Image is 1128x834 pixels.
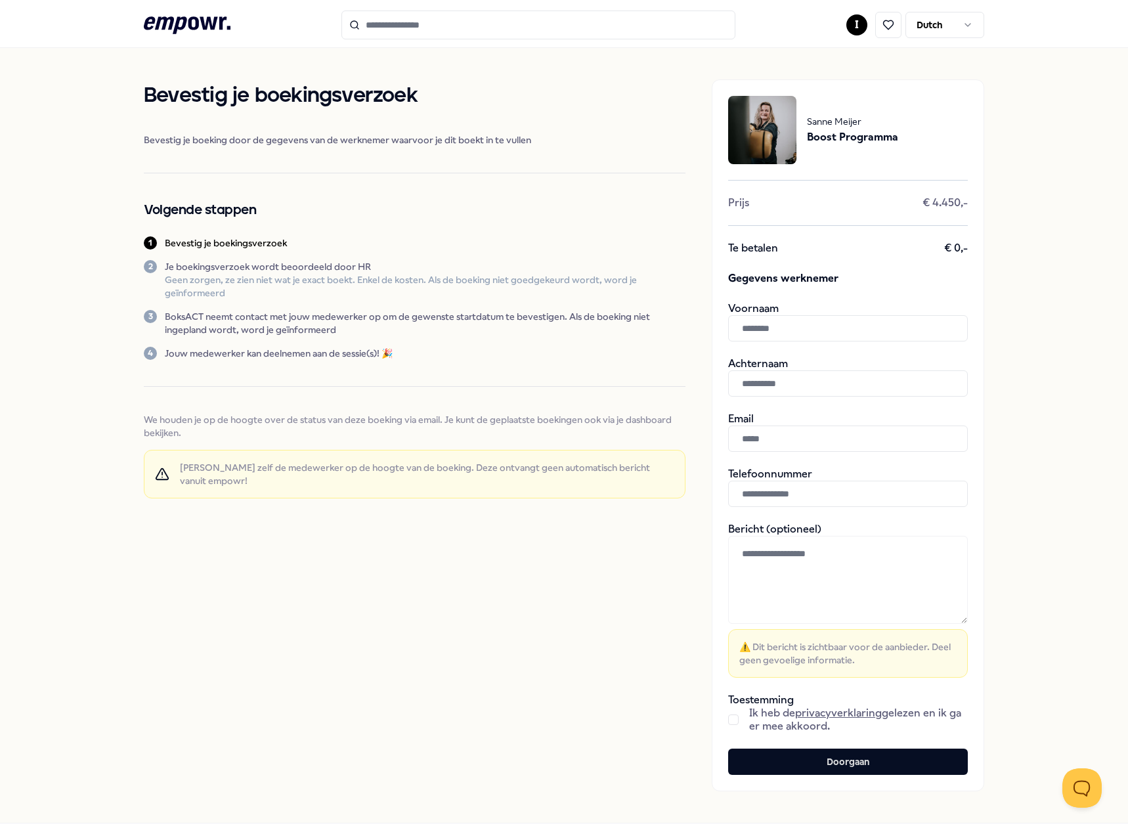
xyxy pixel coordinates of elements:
p: BoksACT neemt contact met jouw medewerker op om de gewenste startdatum te bevestigen. Als de boek... [165,310,685,336]
span: Gegevens werknemer [728,271,968,286]
div: 3 [144,310,157,323]
h2: Volgende stappen [144,200,685,221]
p: Je boekingsverzoek wordt beoordeeld door HR [165,260,685,273]
span: Prijs [728,196,749,209]
div: Voornaam [728,302,968,341]
div: 1 [144,236,157,250]
div: Toestemming [728,693,968,733]
div: 4 [144,347,157,360]
p: Bevestig je boekingsverzoek [165,236,287,250]
span: € 0,- [944,242,968,255]
span: ⚠️ Dit bericht is zichtbaar voor de aanbieder. Deel geen gevoelige informatie. [739,640,957,667]
div: 2 [144,260,157,273]
div: Email [728,412,968,452]
p: Geen zorgen, ze zien niet wat je exact boekt. Enkel de kosten. Als de boeking niet goedgekeurd wo... [165,273,685,299]
div: Achternaam [728,357,968,397]
span: Boost Programma [807,129,898,146]
span: [PERSON_NAME] zelf de medewerker op de hoogte van de boeking. Deze ontvangt geen automatisch beri... [180,461,674,487]
a: privacyverklaring [795,707,882,719]
div: Bericht (optioneel) [728,523,968,678]
div: Telefoonnummer [728,468,968,507]
h1: Bevestig je boekingsverzoek [144,79,685,112]
span: Bevestig je boeking door de gegevens van de werknemer waarvoor je dit boekt in te vullen [144,133,685,146]
input: Search for products, categories or subcategories [341,11,735,39]
button: Doorgaan [728,749,968,775]
p: Jouw medewerker kan deelnemen aan de sessie(s)! 🎉 [165,347,393,360]
span: We houden je op de hoogte over de status van deze boeking via email. Je kunt de geplaatste boekin... [144,413,685,439]
img: package image [728,96,796,164]
span: Ik heb de gelezen en ik ga er mee akkoord. [749,707,968,733]
span: Sanne Meijer [807,114,898,129]
span: € 4.450,- [922,196,968,209]
iframe: Help Scout Beacon - Open [1062,768,1102,808]
span: Te betalen [728,242,778,255]
button: I [846,14,867,35]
